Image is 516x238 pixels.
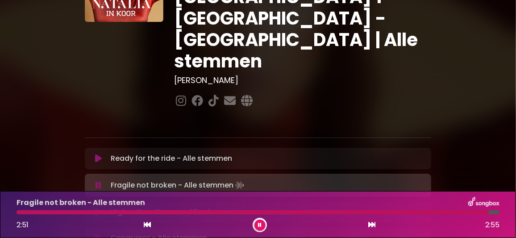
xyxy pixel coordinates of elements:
[111,179,246,192] p: Fragile not broken - Alle stemmen
[468,197,499,209] img: songbox-logo-white.png
[17,220,29,230] span: 2:51
[174,75,431,85] h3: [PERSON_NAME]
[111,153,232,164] p: Ready for the ride - Alle stemmen
[485,220,499,230] span: 2:55
[233,179,246,192] img: waveform4.gif
[17,197,145,208] p: Fragile not broken - Alle stemmen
